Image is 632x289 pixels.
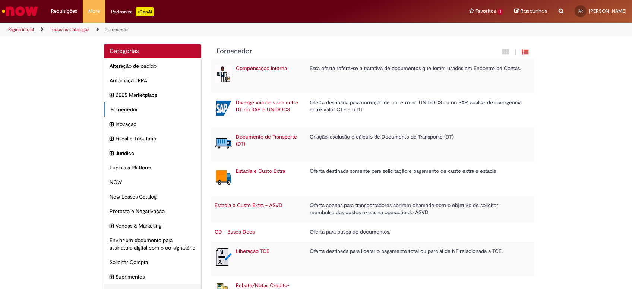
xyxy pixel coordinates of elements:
[104,189,201,204] div: Now Leases Catalog
[104,218,201,233] div: expandir categoria Vendas & Marketing Vendas & Marketing
[215,202,282,209] a: Estadia e Custo Extra - ASVD
[110,77,196,84] span: Automação RPA
[116,222,196,229] span: Vendas & Marketing
[110,222,114,230] i: expandir categoria Vendas & Marketing
[211,162,534,196] tr: Estadia e Custo Extra Estadia e Custo Extra Oferta destinada somente para solicitação e pagamento...
[236,133,297,147] a: Documento de Transporte (DT)
[215,99,232,118] img: Divergência de valor entre DT no SAP e UNIDOCS
[236,99,298,113] a: Divergência de valor entre DT no SAP e UNIDOCS
[116,273,196,280] span: Suprimentos
[110,149,114,158] i: expandir categoria Jurídico
[104,204,201,219] div: Protesto e Negativação
[215,248,232,266] img: Liberação TCE
[514,8,547,15] a: Rascunhos
[215,65,232,83] img: Compensação Interna
[211,196,534,223] tr: Estadia e Custo Extra - ASVD Oferta apenas para transportadores abrirem chamado com o objetivo de...
[578,9,583,13] span: AR
[104,269,201,284] div: expandir categoria Suprimentos Suprimentos
[211,222,534,242] tr: GD - Busca Docs Oferta para busca de documentos.
[110,120,114,128] i: expandir categoria Inovação
[236,248,269,254] a: Liberação TCE
[475,7,496,15] span: Favoritos
[110,62,196,70] span: Alteração de pedido
[104,117,201,131] div: expandir categoria Inovação Inovação
[497,9,503,15] span: 1
[211,93,534,127] tr: Divergência de valor entre DT no SAP e UNIDOCS Divergência de valor entre DT no SAP e UNIDOCS Ofe...
[211,242,534,276] tr: Liberação TCE Liberação TCE Oferta destinada para liberar o pagamento total ou parcial de NF rela...
[88,7,100,15] span: More
[211,127,534,162] tr: Documento de Transporte (DT) Documento de Transporte (DT) Criação, exclusão e cálculo de Document...
[104,102,201,117] div: Fornecedor
[306,162,527,196] td: Oferta destinada somente para solicitação e pagamento de custo extra e estadia
[110,178,196,186] span: NOW
[105,26,129,32] a: Fornecedor
[217,48,448,55] h1: {"description":null,"title":"Fornecedor"} Categoria
[51,7,77,15] span: Requisições
[116,149,196,157] span: Jurídico
[110,164,196,171] span: Lupi as a Platform
[110,135,114,143] i: expandir categoria Fiscal e Tributário
[306,222,527,242] td: Oferta para busca de documentos.
[589,8,626,14] span: [PERSON_NAME]
[104,233,201,255] div: Enviar um documento para assinatura digital com o co-signatário
[116,120,196,128] span: Inovação
[215,133,232,152] img: Documento de Transporte (DT)
[215,228,255,235] a: GD - Busca Docs
[110,48,196,55] h2: Categorias
[211,59,534,93] tr: Compensação Interna Compensação Interna Essa oferta refere-se a tratativa de documentos que foram...
[50,26,89,32] a: Todos os Catálogos
[110,91,114,99] i: expandir categoria BEES Marketplace
[104,146,201,161] div: expandir categoria Jurídico Jurídico
[6,23,416,36] ul: Trilhas de página
[111,7,154,16] div: Padroniza
[104,88,201,102] div: expandir categoria BEES Marketplace BEES Marketplace
[110,236,196,251] span: Enviar um documento para assinatura digital com o co-signatário
[306,196,527,223] td: Oferta apenas para transportadores abrirem chamado com o objetivo de solicitar reembolso dos cust...
[521,7,547,15] span: Rascunhos
[104,58,201,284] ul: Categorias
[104,131,201,146] div: expandir categoria Fiscal e Tributário Fiscal e Tributário
[110,273,114,281] i: expandir categoria Suprimentos
[1,4,39,19] img: ServiceNow
[104,175,201,190] div: NOW
[110,193,196,200] span: Now Leases Catalog
[306,242,527,276] td: Oferta destinada para liberar o pagamento total ou parcial de NF relacionada a TCE.
[522,48,528,55] i: Exibição de grade
[110,258,196,266] span: Solicitar Compra
[306,93,527,127] td: Oferta destinada para correção de um erro no UNIDOCS ou no SAP, analise de divergência entre valo...
[116,135,196,142] span: Fiscal e Tributário
[104,58,201,73] div: Alteração de pedido
[116,91,196,99] span: BEES Marketplace
[306,127,527,162] td: Criação, exclusão e cálculo de Documento de Transporte (DT)
[8,26,34,32] a: Página inicial
[236,168,285,174] a: Estadia e Custo Extra
[104,73,201,88] div: Automação RPA
[104,255,201,270] div: Solicitar Compra
[215,168,232,186] img: Estadia e Custo Extra
[515,48,516,57] span: |
[110,207,196,215] span: Protesto e Negativação
[236,65,287,72] a: Compensação Interna
[104,160,201,175] div: Lupi as a Platform
[306,59,527,93] td: Essa oferta refere-se a tratativa de documentos que foram usados em Encontro de Contas.
[111,106,196,113] span: Fornecedor
[502,48,509,55] i: Exibição em cartão
[136,7,154,16] p: +GenAi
